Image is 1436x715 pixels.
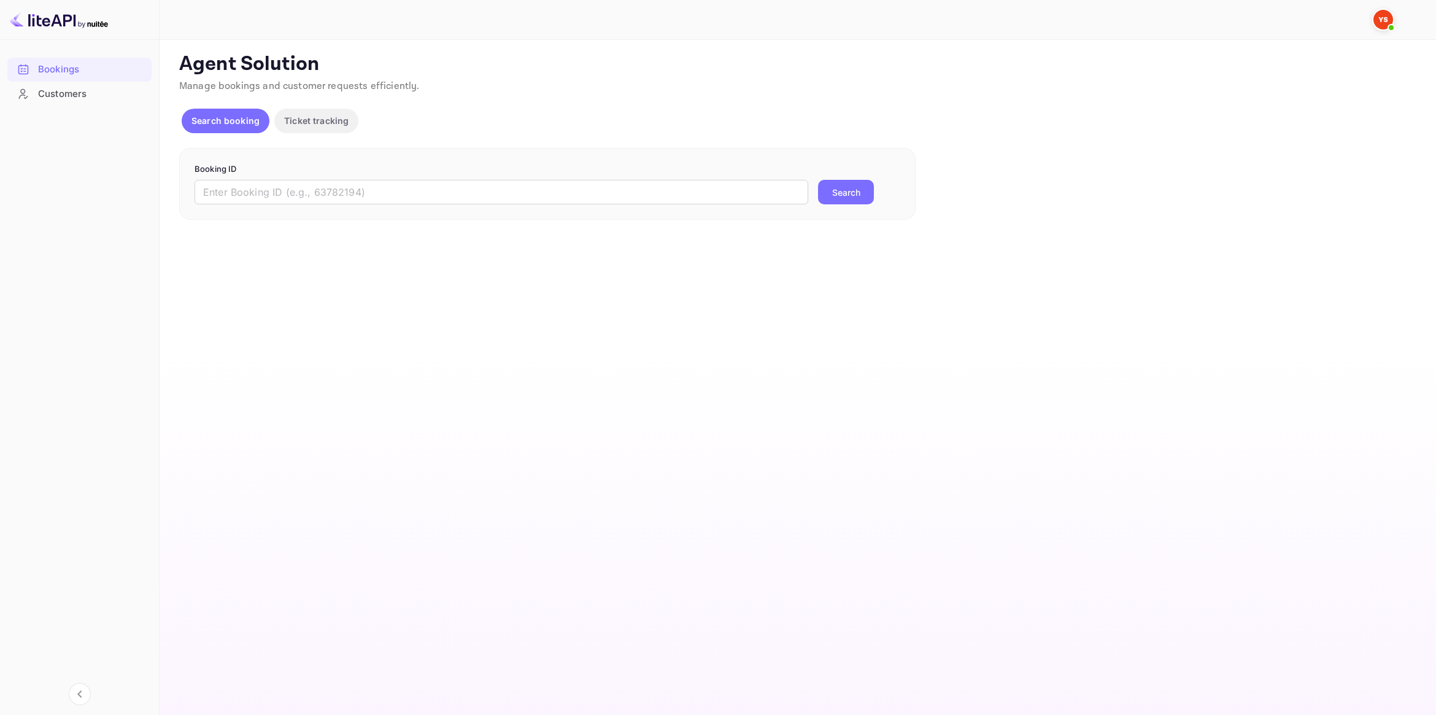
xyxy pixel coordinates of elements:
p: Booking ID [195,163,900,176]
img: Yandex Support [1373,10,1393,29]
span: Manage bookings and customer requests efficiently. [179,80,420,93]
p: Search booking [191,114,260,127]
button: Search [818,180,874,204]
div: Bookings [38,63,145,77]
button: Collapse navigation [69,683,91,705]
a: Bookings [7,58,152,80]
div: Customers [38,87,145,101]
p: Agent Solution [179,52,1414,77]
img: LiteAPI logo [10,10,108,29]
div: Customers [7,82,152,106]
div: Bookings [7,58,152,82]
a: Customers [7,82,152,105]
input: Enter Booking ID (e.g., 63782194) [195,180,808,204]
p: Ticket tracking [284,114,349,127]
